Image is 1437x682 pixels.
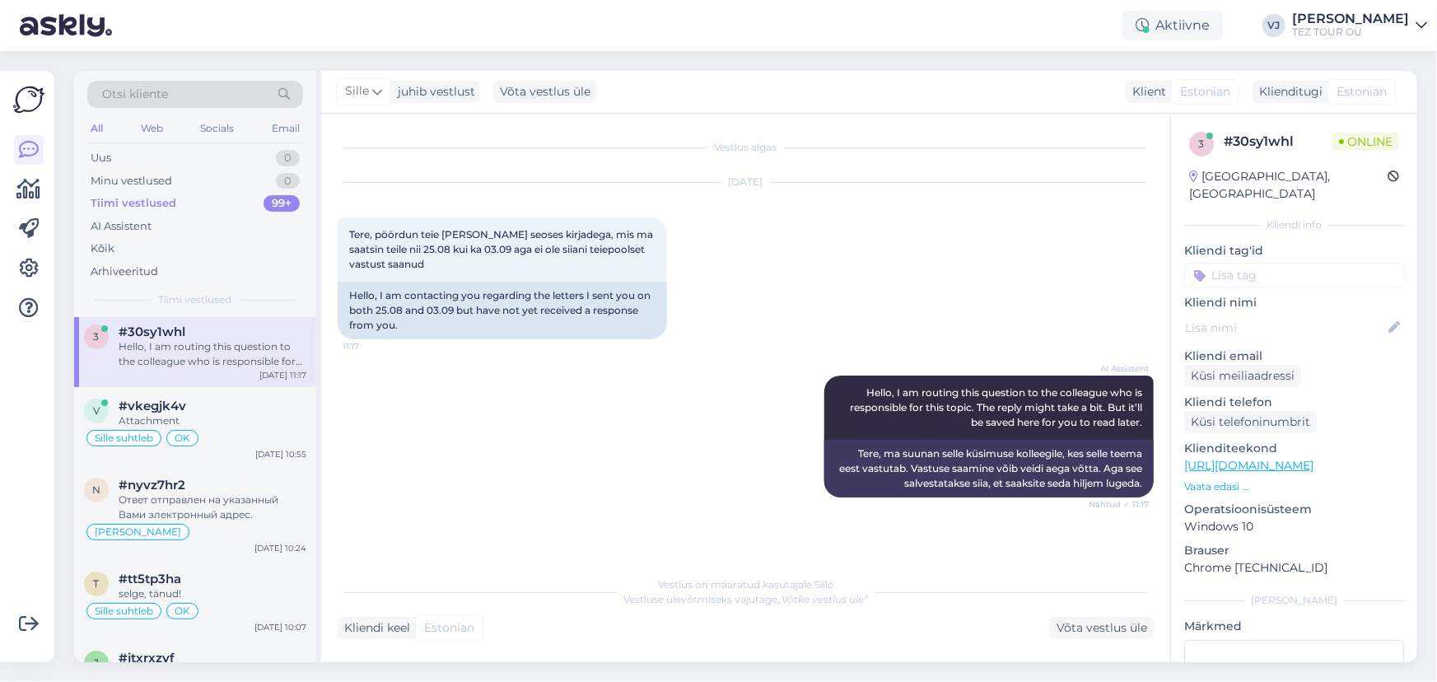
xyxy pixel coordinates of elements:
div: Kliendi keel [338,619,410,637]
p: Windows 10 [1184,518,1404,535]
i: „Võtke vestlus üle” [777,593,868,605]
div: Kõik [91,241,114,257]
img: Askly Logo [13,84,44,115]
div: Vestlus algas [338,140,1154,155]
div: Võta vestlus üle [493,81,597,103]
p: Märkmed [1184,618,1404,635]
span: n [92,483,100,496]
span: 3 [1199,138,1205,150]
div: selge, tänud! [119,586,306,601]
div: VJ [1262,14,1285,37]
input: Lisa tag [1184,263,1404,287]
span: OK [175,606,190,616]
span: Vestlus on määratud kasutajale Sille [658,578,833,591]
div: Hello, I am contacting you regarding the letters I sent you on both 25.08 and 03.09 but have not ... [338,282,667,339]
div: Võta vestlus üle [1050,617,1154,639]
span: [PERSON_NAME] [95,527,181,537]
div: Tere, ma suunan selle küsimuse kolleegile, kes selle teema eest vastutab. Vastuse saamine võib ve... [824,440,1154,497]
span: Nähtud ✓ 11:17 [1087,498,1149,511]
p: Brauser [1184,542,1404,559]
span: Estonian [1337,83,1387,100]
p: Kliendi nimi [1184,294,1404,311]
a: [URL][DOMAIN_NAME] [1184,458,1313,473]
div: Email [268,118,303,139]
div: [DATE] 10:07 [254,621,306,633]
span: Sille [345,82,369,100]
div: Kliendi info [1184,217,1404,232]
div: [DATE] 10:24 [254,542,306,554]
div: Hello, I am routing this question to the colleague who is responsible for this topic. The reply m... [119,339,306,369]
div: Tiimi vestlused [91,195,176,212]
div: TEZ TOUR OÜ [1292,26,1409,39]
div: Klient [1126,83,1166,100]
p: Klienditeekond [1184,440,1404,457]
span: #jtxrxzvf [119,651,175,666]
div: [DATE] [338,175,1154,189]
span: #vkegjk4v [119,399,186,413]
div: [DATE] 11:17 [259,369,306,381]
div: 0 [276,173,300,189]
span: Hello, I am routing this question to the colleague who is responsible for this topic. The reply m... [850,386,1145,428]
span: v [93,404,100,417]
div: [GEOGRAPHIC_DATA], [GEOGRAPHIC_DATA] [1189,168,1388,203]
p: Kliendi email [1184,348,1404,365]
div: Ответ отправлен на указанный Вами электронный адрес. [119,493,306,522]
span: Vestluse ülevõtmiseks vajutage [623,593,868,605]
span: Tiimi vestlused [159,292,232,307]
p: Chrome [TECHNICAL_ID] [1184,559,1404,577]
span: Sille suhtleb [95,606,153,616]
span: Estonian [424,619,474,637]
div: juhib vestlust [391,83,475,100]
span: 3 [94,330,100,343]
div: # 30sy1whl [1224,132,1332,152]
span: Otsi kliente [102,86,168,103]
div: Aktiivne [1122,11,1223,40]
input: Lisa nimi [1185,319,1385,337]
p: Kliendi telefon [1184,394,1404,411]
div: [PERSON_NAME] [1184,593,1404,608]
span: Online [1332,133,1399,151]
div: Küsi telefoninumbrit [1184,411,1317,433]
span: j [94,656,99,669]
div: [DATE] 10:55 [255,448,306,460]
p: Operatsioonisüsteem [1184,501,1404,518]
div: AI Assistent [91,218,152,235]
span: Estonian [1180,83,1230,100]
div: Arhiveeritud [91,264,158,280]
div: 0 [276,150,300,166]
div: Socials [197,118,237,139]
div: [PERSON_NAME] [1292,12,1409,26]
div: Minu vestlused [91,173,172,189]
span: OK [175,433,190,443]
div: Uus [91,150,111,166]
span: #tt5tp3ha [119,572,181,586]
div: Küsi meiliaadressi [1184,365,1301,387]
p: Kliendi tag'id [1184,242,1404,259]
p: Vaata edasi ... [1184,479,1404,494]
span: #30sy1whl [119,325,185,339]
a: [PERSON_NAME]TEZ TOUR OÜ [1292,12,1427,39]
div: Attachment [119,413,306,428]
div: Web [138,118,166,139]
div: All [87,118,106,139]
span: Tere, pöördun teie [PERSON_NAME] seoses kirjadega, mis ma saatsin teile nii 25.08 kui ka 03.09 ag... [349,228,656,270]
div: 99+ [264,195,300,212]
span: t [94,577,100,590]
span: 11:17 [343,340,404,353]
span: #nyvz7hr2 [119,478,185,493]
span: Sille suhtleb [95,433,153,443]
div: Klienditugi [1253,83,1323,100]
span: AI Assistent [1087,362,1149,375]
